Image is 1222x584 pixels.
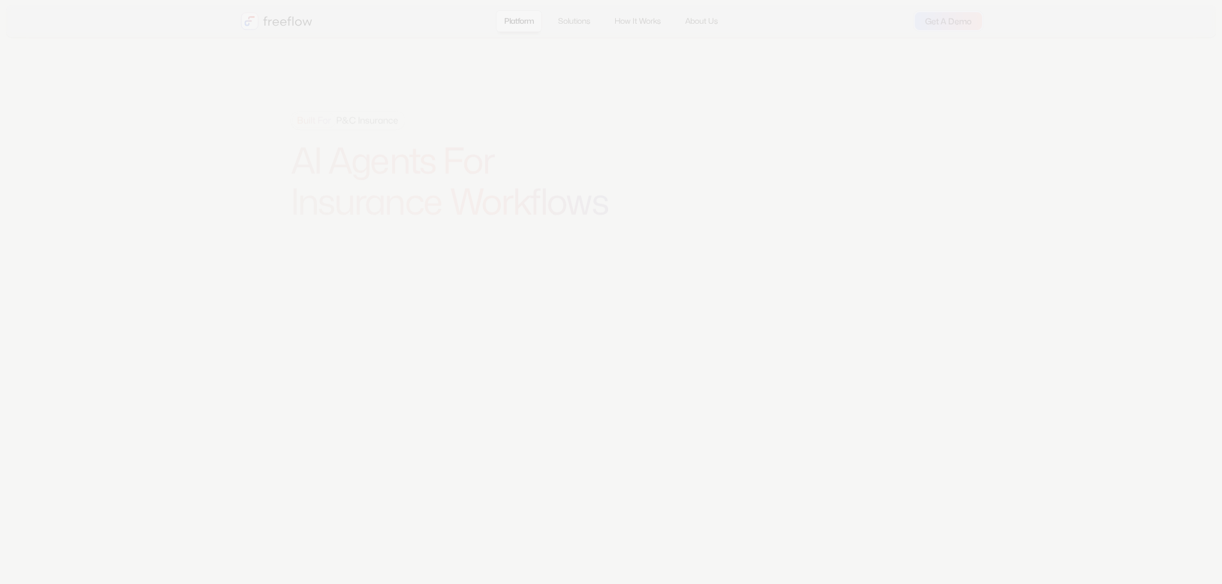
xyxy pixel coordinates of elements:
[550,10,598,32] a: Solutions
[241,12,312,30] a: home
[292,113,336,128] span: Built For
[677,10,726,32] a: About Us
[292,113,398,128] div: P&C Insurance
[915,12,982,30] a: Get A Demo
[496,10,542,32] a: Platform
[606,10,669,32] a: How It Works
[291,140,643,222] h1: AI Agents For Insurance Workflows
